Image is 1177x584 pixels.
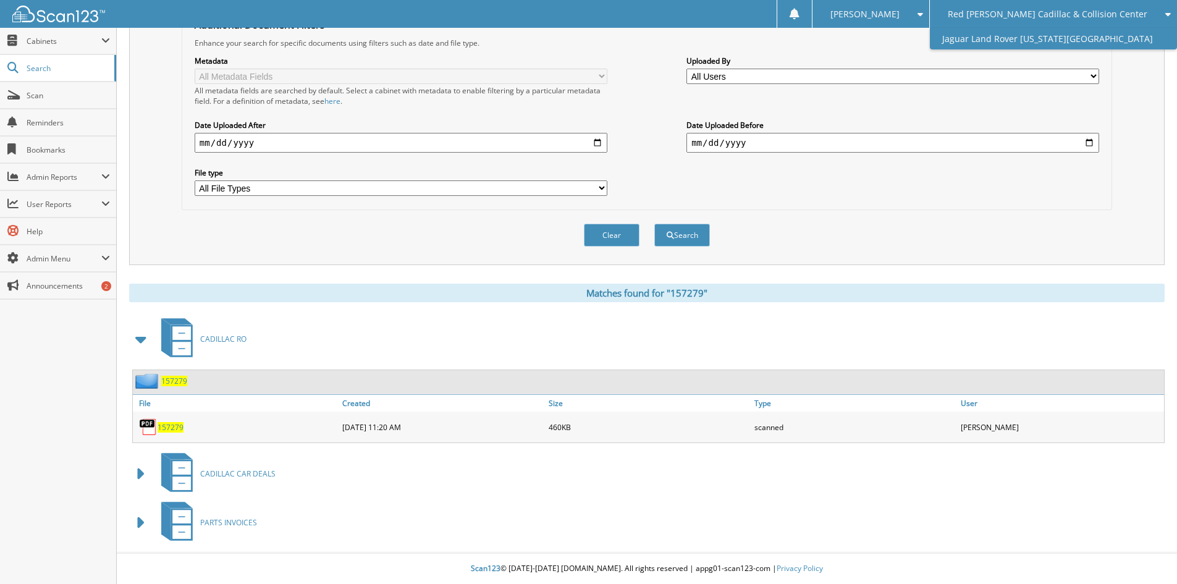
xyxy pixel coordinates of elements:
[546,395,752,412] a: Size
[654,224,710,247] button: Search
[27,253,101,264] span: Admin Menu
[139,418,158,436] img: PDF.png
[930,28,1177,49] a: Jaguar Land Rover [US_STATE][GEOGRAPHIC_DATA]
[686,120,1099,130] label: Date Uploaded Before
[686,56,1099,66] label: Uploaded By
[584,224,639,247] button: Clear
[154,498,257,547] a: PARTS INVOICES
[686,133,1099,153] input: end
[161,376,187,386] a: 157279
[830,11,900,18] span: [PERSON_NAME]
[339,415,546,439] div: [DATE] 11:20 AM
[958,415,1164,439] div: [PERSON_NAME]
[195,133,607,153] input: start
[101,281,111,291] div: 2
[751,415,958,439] div: scanned
[200,517,257,528] span: PARTS INVOICES
[195,120,607,130] label: Date Uploaded After
[12,6,105,22] img: scan123-logo-white.svg
[339,395,546,412] a: Created
[948,11,1147,18] span: Red [PERSON_NAME] Cadillac & Collision Center
[27,117,110,128] span: Reminders
[195,167,607,178] label: File type
[27,226,110,237] span: Help
[27,172,101,182] span: Admin Reports
[188,38,1105,48] div: Enhance your search for specific documents using filters such as date and file type.
[154,315,247,363] a: CADILLAC RO
[200,334,247,344] span: CADILLAC RO
[27,145,110,155] span: Bookmarks
[129,284,1165,302] div: Matches found for "157279"
[27,36,101,46] span: Cabinets
[324,96,340,106] a: here
[158,422,184,433] a: 157279
[958,395,1164,412] a: User
[195,56,607,66] label: Metadata
[27,281,110,291] span: Announcements
[751,395,958,412] a: Type
[117,554,1177,584] div: © [DATE]-[DATE] [DOMAIN_NAME]. All rights reserved | appg01-scan123-com |
[27,90,110,101] span: Scan
[135,373,161,389] img: folder2.png
[777,563,823,573] a: Privacy Policy
[200,468,276,479] span: CADILLAC CAR DEALS
[471,563,500,573] span: Scan123
[133,395,339,412] a: File
[195,85,607,106] div: All metadata fields are searched by default. Select a cabinet with metadata to enable filtering b...
[546,415,752,439] div: 460KB
[1115,525,1177,584] iframe: Chat Widget
[27,63,108,74] span: Search
[27,199,101,209] span: User Reports
[154,449,276,498] a: CADILLAC CAR DEALS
